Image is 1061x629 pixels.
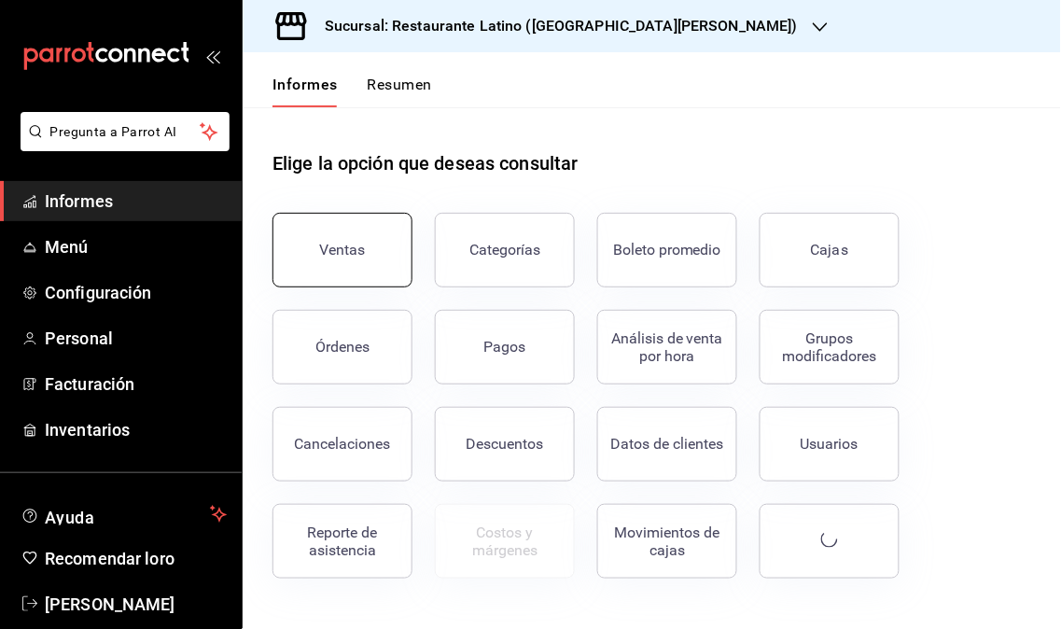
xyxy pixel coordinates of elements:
[50,124,177,139] font: Pregunta a Parrot AI
[435,213,575,287] button: Categorías
[45,191,113,211] font: Informes
[597,407,737,482] button: Datos de clientes
[472,524,537,559] font: Costos y márgenes
[45,549,175,568] font: Recomendar loro
[320,241,366,259] font: Ventas
[435,310,575,384] button: Pagos
[597,310,737,384] button: Análisis de venta por hora
[760,407,900,482] button: Usuarios
[435,407,575,482] button: Descuentos
[611,435,724,453] font: Datos de clientes
[611,329,723,365] font: Análisis de venta por hora
[45,508,95,527] font: Ayuda
[615,524,720,559] font: Movimientos de cajas
[368,76,432,93] font: Resumen
[811,241,849,259] font: Cajas
[21,112,230,151] button: Pregunta a Parrot AI
[272,213,412,287] button: Ventas
[783,329,877,365] font: Grupos modificadores
[315,338,370,356] font: Órdenes
[45,594,175,614] font: [PERSON_NAME]
[613,241,721,259] font: Boleto promedio
[272,310,412,384] button: Órdenes
[272,152,579,175] font: Elige la opción que deseas consultar
[45,283,152,302] font: Configuración
[308,524,378,559] font: Reporte de asistencia
[272,76,338,93] font: Informes
[45,237,89,257] font: Menú
[801,435,859,453] font: Usuarios
[325,17,798,35] font: Sucursal: Restaurante Latino ([GEOGRAPHIC_DATA][PERSON_NAME])
[435,504,575,579] button: Contrata inventarios para ver este informe
[13,135,230,155] a: Pregunta a Parrot AI
[272,407,412,482] button: Cancelaciones
[272,75,432,107] div: pestañas de navegación
[205,49,220,63] button: abrir_cajón_menú
[45,420,130,440] font: Inventarios
[45,374,134,394] font: Facturación
[597,213,737,287] button: Boleto promedio
[45,328,113,348] font: Personal
[295,435,391,453] font: Cancelaciones
[760,213,900,287] a: Cajas
[484,338,526,356] font: Pagos
[760,310,900,384] button: Grupos modificadores
[469,241,540,259] font: Categorías
[467,435,544,453] font: Descuentos
[272,504,412,579] button: Reporte de asistencia
[597,504,737,579] button: Movimientos de cajas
